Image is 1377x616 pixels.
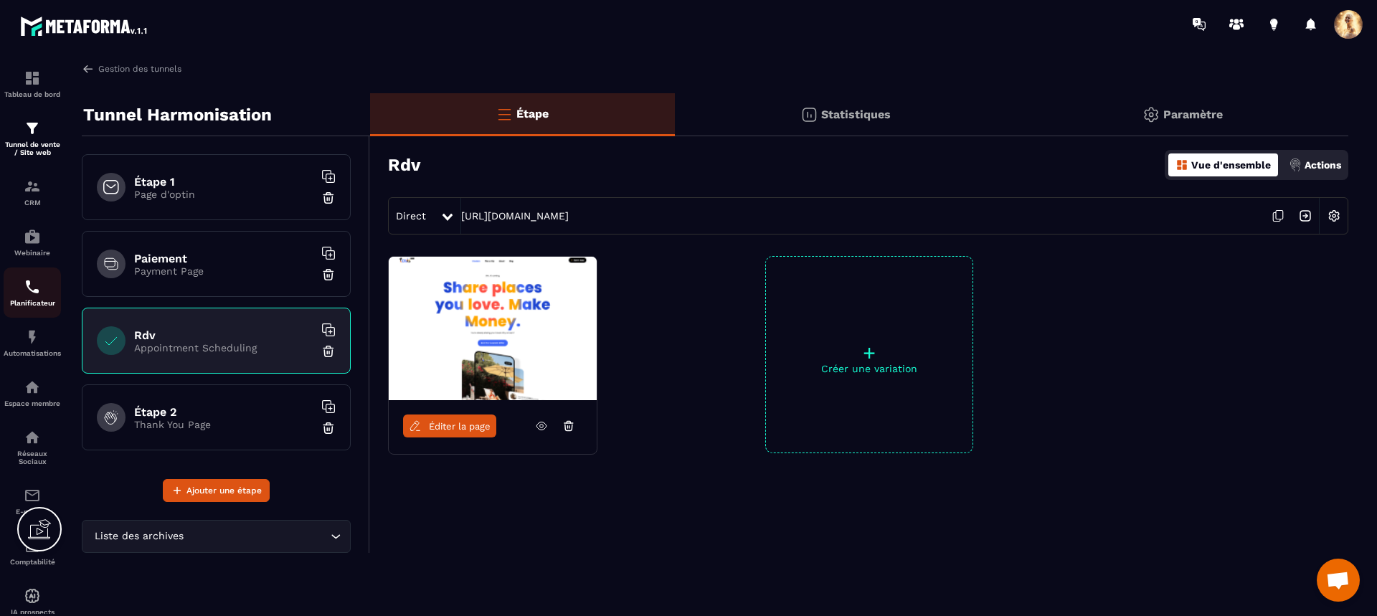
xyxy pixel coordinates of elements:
img: automations [24,328,41,346]
a: social-networksocial-networkRéseaux Sociaux [4,418,61,476]
img: bars-o.4a397970.svg [496,105,513,123]
img: email [24,487,41,504]
a: Éditer la page [403,414,496,437]
input: Search for option [186,529,327,544]
img: automations [24,379,41,396]
p: Statistiques [821,108,891,121]
img: formation [24,70,41,87]
p: Automatisations [4,349,61,357]
p: Étape [516,107,549,120]
p: Paramètre [1163,108,1223,121]
p: Tunnel de vente / Site web [4,141,61,156]
a: automationsautomationsWebinaire [4,217,61,267]
button: Ajouter une étape [163,479,270,502]
a: Ouvrir le chat [1317,559,1360,602]
p: Vue d'ensemble [1191,159,1271,171]
p: Page d'optin [134,189,313,200]
img: trash [321,421,336,435]
p: Thank You Page [134,419,313,430]
h6: Étape 1 [134,175,313,189]
img: logo [20,13,149,39]
p: Appointment Scheduling [134,342,313,354]
img: automations [24,587,41,605]
img: trash [321,191,336,205]
p: Réseaux Sociaux [4,450,61,465]
a: automationsautomationsAutomatisations [4,318,61,368]
div: Search for option [82,520,351,553]
p: Comptabilité [4,558,61,566]
img: scheduler [24,278,41,295]
p: Webinaire [4,249,61,257]
span: Direct [396,210,426,222]
p: Planificateur [4,299,61,307]
a: [URL][DOMAIN_NAME] [461,210,569,222]
p: Espace membre [4,399,61,407]
h6: Étape 2 [134,405,313,419]
a: automationsautomationsEspace membre [4,368,61,418]
p: CRM [4,199,61,207]
h6: Rdv [134,328,313,342]
img: formation [24,178,41,195]
img: formation [24,120,41,137]
a: accountantaccountantComptabilité [4,526,61,577]
span: Éditer la page [429,421,491,432]
p: Créer une variation [766,363,973,374]
img: setting-w.858f3a88.svg [1320,202,1348,229]
a: emailemailE-mailing [4,476,61,526]
h6: Paiement [134,252,313,265]
a: Gestion des tunnels [82,62,181,75]
p: + [766,343,973,363]
a: formationformationTunnel de vente / Site web [4,109,61,167]
p: E-mailing [4,508,61,516]
a: formationformationTableau de bord [4,59,61,109]
img: trash [321,344,336,359]
img: social-network [24,429,41,446]
p: Tableau de bord [4,90,61,98]
p: IA prospects [4,608,61,616]
img: arrow-next.bcc2205e.svg [1292,202,1319,229]
img: arrow [82,62,95,75]
h3: Rdv [388,155,420,175]
img: dashboard-orange.40269519.svg [1175,158,1188,171]
a: schedulerschedulerPlanificateur [4,267,61,318]
a: formationformationCRM [4,167,61,217]
img: setting-gr.5f69749f.svg [1142,106,1160,123]
img: stats.20deebd0.svg [800,106,818,123]
span: Ajouter une étape [186,483,262,498]
img: image [389,257,597,400]
p: Tunnel Harmonisation [83,100,272,129]
span: Liste des archives [91,529,186,544]
img: actions.d6e523a2.png [1289,158,1302,171]
img: automations [24,228,41,245]
p: Payment Page [134,265,313,277]
img: trash [321,267,336,282]
p: Actions [1305,159,1341,171]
